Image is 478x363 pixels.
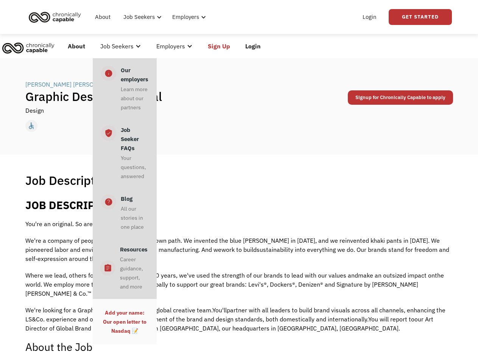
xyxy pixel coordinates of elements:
div: [PERSON_NAME] [PERSON_NAME] and Co [25,80,140,89]
a: home [26,9,87,25]
p: Where we lead, others follow. For more than 160 years, we've used the strength of our brands to l... [25,271,453,298]
a: help_centerBlogAll our stories in one place [93,187,157,237]
img: Chronically Capable logo [26,9,83,25]
span: You'll [212,306,227,314]
div: verified_user [104,129,113,138]
a: infoOur employersLearn more about our partners [93,58,157,118]
div: Job Seekers [93,34,149,58]
div: Job Seeker FAQs [121,126,148,153]
div: Design [25,106,44,115]
a: assignmentResourcesCareer guidance, support, and more [93,237,157,299]
span: You will report to [368,315,414,323]
div: Blog [121,194,132,203]
div: Employers [172,12,199,22]
h1: Job Description [25,173,112,188]
div: Employers [156,42,185,51]
a: verified_userJob Seeker FAQsYour questions, answered [93,118,157,187]
b: JOB DESCRIPTION [25,198,120,212]
div: Your questions, answered [121,154,148,181]
div: Resources [120,245,148,254]
nav: Job Seekers [93,58,157,344]
div: Employers [168,5,208,29]
div: Job Seekers [119,5,164,29]
a: [PERSON_NAME] [PERSON_NAME] and Co [25,80,142,89]
a: Add your name:Our open letter to Nasdaq 📝 [100,307,149,337]
div: Learn more about our partners [121,85,148,112]
span: work to build [221,246,257,253]
h2: About the Job [25,340,453,354]
a: Login [358,5,381,29]
a: Sign Up [200,34,238,58]
div: Job Seekers [123,12,155,22]
a: Signup for Chronically Capable to apply [348,90,453,105]
div: Employers [149,34,200,58]
div: Job Seekers [100,42,134,51]
h1: Graphic Designer, Digital [25,89,346,104]
a: Login [238,34,268,58]
p: You're an original. So are we [25,219,453,228]
a: About [60,34,93,58]
div: help_center [104,197,113,206]
div: accessible [27,120,35,132]
div: Add your name: Our open letter to Nasdaq 📝 [100,308,149,335]
div: info [104,69,113,78]
div: Career guidance, support, and more [120,255,149,291]
span: make an outsized impact on [358,271,435,279]
div: Our employers [121,66,148,84]
p: We're looking for a Graphic Designer to join our global creative team. partner with all leaders t... [25,306,453,333]
p: We're a company of people who like to our own path. We invented the blue [PERSON_NAME] in [DATE],... [25,236,453,263]
a: About [90,5,115,29]
div: assignment [104,264,112,273]
a: Get Started [389,9,452,25]
div: All our stories in one place [121,204,148,231]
